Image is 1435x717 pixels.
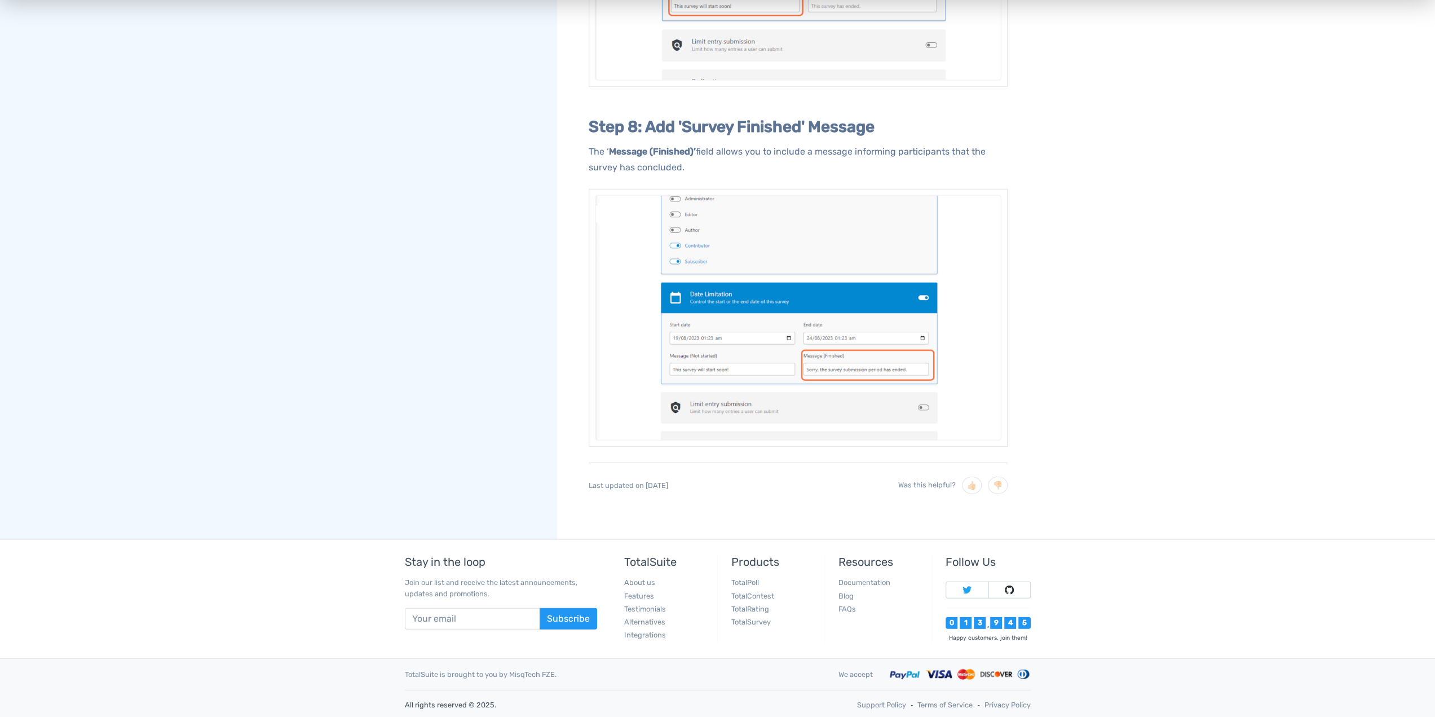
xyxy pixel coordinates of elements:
a: Support Policy [857,700,906,710]
div: TotalSuite is brought to you by MisqTech FZE. [396,669,830,680]
button: 👎🏻 [988,477,1008,494]
div: 4 [1004,617,1016,629]
span: ‐ [911,700,913,710]
div: 1 [960,617,972,629]
span: ‐ [977,700,979,710]
div: 9 [990,617,1002,629]
h5: Follow Us [946,556,1030,568]
a: Documentation [838,578,890,587]
div: We accept [830,669,881,680]
a: TotalRating [731,605,769,613]
div: Happy customers, join them! [946,634,1030,642]
div: 3 [974,617,986,629]
p: All rights reserved © 2025. [405,700,709,710]
a: TotalContest [731,592,774,600]
h5: Resources [838,556,923,568]
div: 0 [946,617,957,629]
button: Subscribe [540,608,597,630]
a: Testimonials [624,605,666,613]
h5: Products [731,556,816,568]
b: Message (Finished)’ [609,146,696,157]
a: Terms of Service [917,700,973,710]
h5: TotalSuite [624,556,709,568]
button: 👍🏻 [962,477,982,494]
img: Accepted payment methods [890,668,1031,681]
a: TotalPoll [731,578,759,587]
a: Privacy Policy [984,700,1031,710]
a: Alternatives [624,618,665,626]
b: Step 8: Add 'Survey Finished' Message [589,117,875,136]
a: Features [624,592,654,600]
img: Follow TotalSuite on Github [1005,586,1014,595]
input: Your email [405,608,540,630]
img: Follow TotalSuite on Twitter [962,586,972,595]
a: FAQs [838,605,856,613]
div: Last updated on [DATE] [589,463,1008,508]
p: The ‘ field allows you to include a message informing participants that the survey has concluded. [589,144,1008,175]
span: Was this helpful? [898,481,956,489]
a: Integrations [624,631,666,639]
div: , [986,622,990,629]
a: TotalSurvey [731,618,771,626]
a: About us [624,578,655,587]
p: Join our list and receive the latest announcements, updates and promotions. [405,577,597,599]
h5: Stay in the loop [405,556,597,568]
a: Blog [838,592,854,600]
div: 5 [1018,617,1030,629]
